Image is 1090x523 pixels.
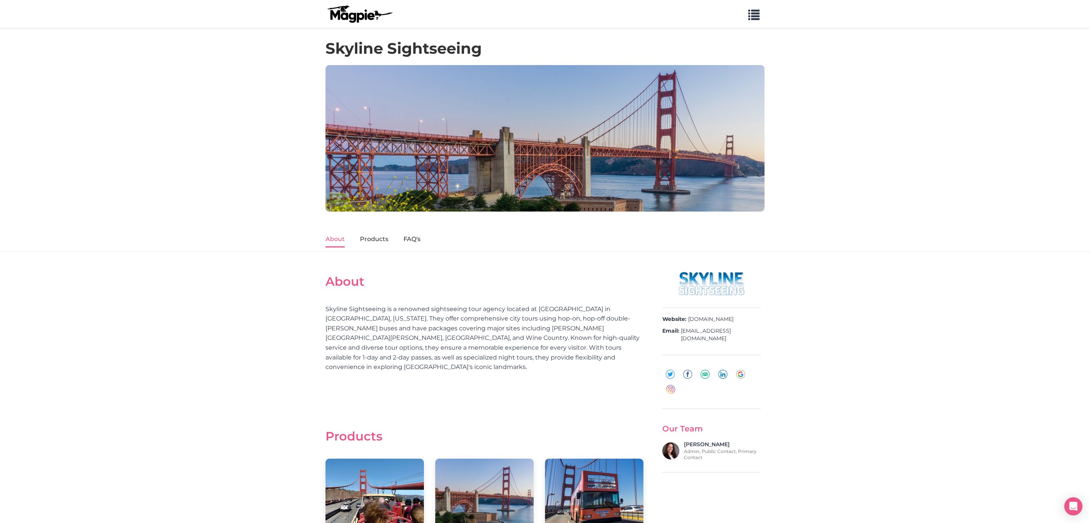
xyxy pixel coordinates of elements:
strong: Email: [662,327,679,335]
h2: About [325,274,643,289]
img: instagram-round-01-d873700d03cfe9216e9fb2676c2aa726.svg [666,385,675,394]
strong: Website: [662,316,687,323]
div: Open Intercom Messenger [1064,497,1082,515]
a: [DOMAIN_NAME] [688,316,733,323]
img: Skyline Sightseeing banner [325,65,765,212]
h4: [PERSON_NAME] [684,441,761,448]
img: Skyline Sightseeing logo [674,271,749,296]
img: facebook-round-01-50ddc191f871d4ecdbe8252d2011563a.svg [683,370,692,379]
a: FAQ's [403,232,420,247]
h1: Skyline Sightseeing [325,39,482,58]
img: google-round-01-4c7ae292eccd65b64cc32667544fd5c1.svg [736,370,745,379]
a: About [325,232,345,247]
img: linkedin-round-01-4bc9326eb20f8e88ec4be7e8773b84b7.svg [718,370,727,379]
h2: Products [325,429,643,444]
img: logo-ab69f6fb50320c5b225c76a69d11143b.png [325,5,394,23]
h3: Our Team [662,424,761,434]
img: Jessica Rebstock [662,442,679,459]
p: Admin, Public Contact, Primary Contact [684,448,761,460]
div: Skyline Sightseeing is a renowned sightseeing tour agency located at [GEOGRAPHIC_DATA] in [GEOGRA... [325,304,643,391]
a: Products [360,232,388,247]
a: [EMAIL_ADDRESS][DOMAIN_NAME] [681,327,761,342]
img: tripadvisor-round-01-385d03172616b1a1306be21ef117dde3.svg [701,370,710,379]
img: twitter-round-01-cd1e625a8cae957d25deef6d92bf4839.svg [666,370,675,379]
